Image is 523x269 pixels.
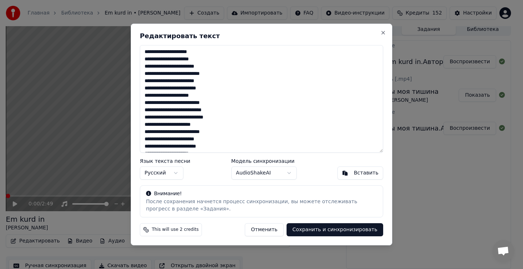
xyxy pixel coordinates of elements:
button: Сохранить и синхронизировать [287,223,383,236]
button: Вставить [337,166,383,180]
div: После сохранения начнется процесс синхронизации, вы можете отслеживать прогресс в разделе «Задания». [146,198,377,213]
span: This will use 2 credits [152,227,199,233]
label: Модель синхронизации [231,158,297,164]
div: Внимание! [146,190,377,197]
h2: Редактировать текст [140,33,383,39]
label: Язык текста песни [140,158,190,164]
button: Отменить [245,223,284,236]
div: Вставить [354,169,378,177]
